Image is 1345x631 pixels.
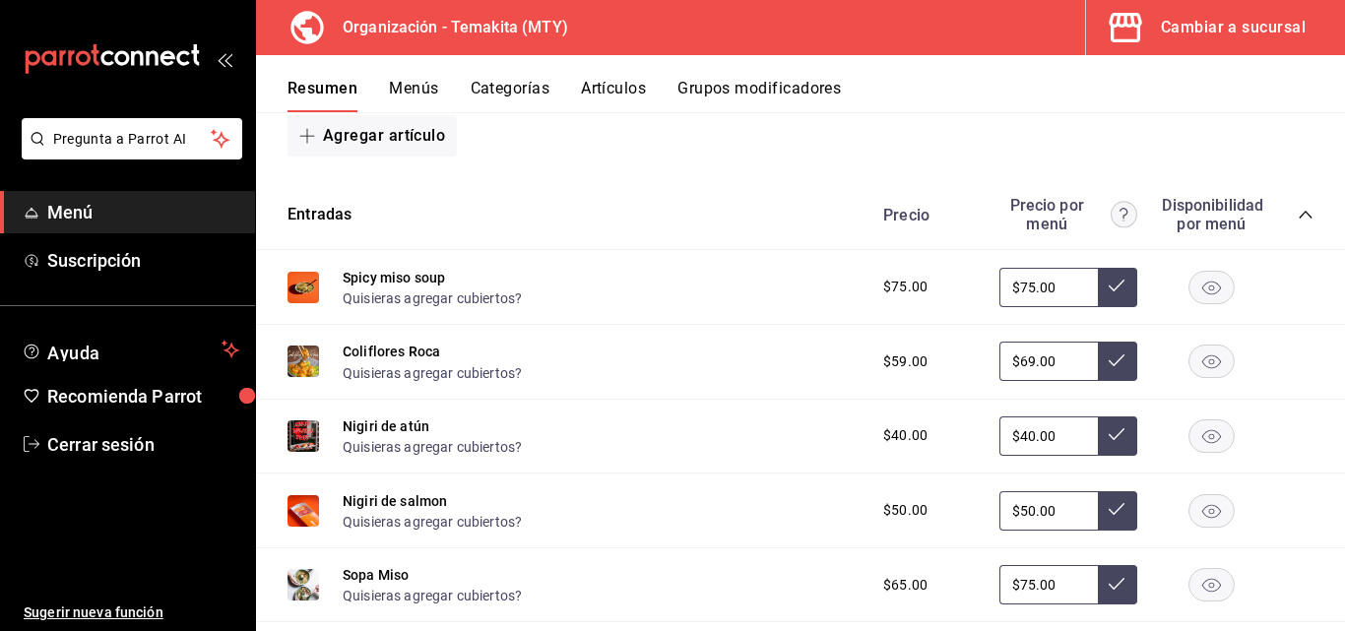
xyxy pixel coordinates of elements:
[24,602,239,623] span: Sugerir nueva función
[389,79,438,112] button: Menús
[53,129,212,150] span: Pregunta a Parrot AI
[288,495,319,527] img: Preview
[47,431,239,458] span: Cerrar sesión
[288,420,319,452] img: Preview
[343,437,522,457] button: Quisieras agregar cubiertos?
[217,51,232,67] button: open_drawer_menu
[47,383,239,410] span: Recomienda Parrot
[47,247,239,274] span: Suscripción
[677,79,841,112] button: Grupos modificadores
[343,416,429,436] button: Nigiri de atún
[1161,14,1306,41] div: Cambiar a sucursal
[288,204,352,226] button: Entradas
[883,351,928,372] span: $59.00
[999,342,1098,381] input: Sin ajuste
[343,342,440,361] button: Coliflores Roca
[343,586,522,605] button: Quisieras agregar cubiertos?
[343,512,522,532] button: Quisieras agregar cubiertos?
[1298,207,1313,222] button: collapse-category-row
[288,569,319,600] img: Preview
[288,272,319,303] img: Preview
[883,575,928,596] span: $65.00
[883,277,928,297] span: $75.00
[343,268,445,287] button: Spicy miso soup
[343,491,447,511] button: Nigiri de salmon
[999,491,1098,531] input: Sin ajuste
[883,500,928,521] span: $50.00
[883,425,928,446] span: $40.00
[1162,196,1260,233] div: Disponibilidad por menú
[22,118,242,159] button: Pregunta a Parrot AI
[343,288,522,308] button: Quisieras agregar cubiertos?
[47,338,214,361] span: Ayuda
[327,16,568,39] h3: Organización - Temakita (MTY)
[343,363,522,383] button: Quisieras agregar cubiertos?
[288,115,457,157] button: Agregar artículo
[288,79,1345,112] div: navigation tabs
[581,79,646,112] button: Artículos
[999,268,1098,307] input: Sin ajuste
[471,79,550,112] button: Categorías
[343,565,409,585] button: Sopa Miso
[999,196,1137,233] div: Precio por menú
[999,565,1098,604] input: Sin ajuste
[14,143,242,163] a: Pregunta a Parrot AI
[47,199,239,225] span: Menú
[864,206,990,224] div: Precio
[288,346,319,377] img: Preview
[288,79,357,112] button: Resumen
[999,416,1098,456] input: Sin ajuste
